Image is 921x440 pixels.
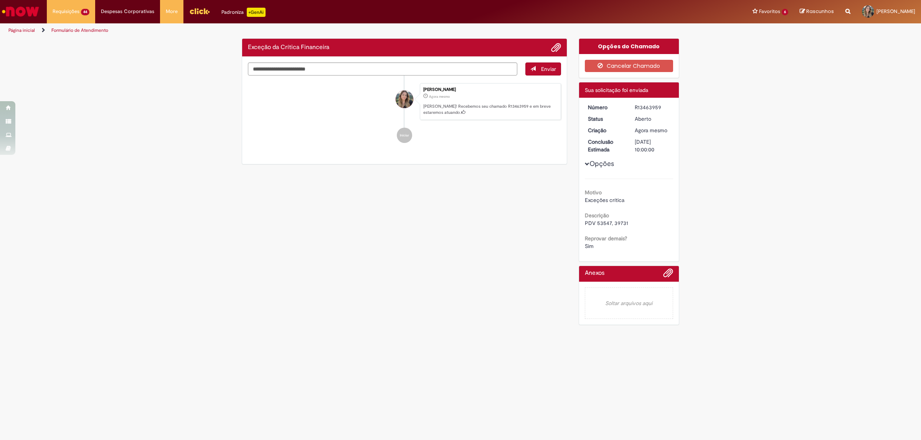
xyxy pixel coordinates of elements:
span: Sim [585,243,594,250]
span: Despesas Corporativas [101,8,154,15]
p: [PERSON_NAME]! Recebemos seu chamado R13463959 e em breve estaremos atuando. [423,103,557,115]
textarea: Digite sua mensagem aqui... [248,62,517,76]
div: R13463959 [635,103,670,111]
span: 44 [81,9,89,15]
dt: Conclusão Estimada [582,138,629,153]
ul: Histórico de tíquete [248,76,561,151]
button: Adicionar anexos [551,43,561,53]
b: Descrição [585,212,609,219]
div: [DATE] 10:00:00 [635,138,670,153]
span: [PERSON_NAME] [876,8,915,15]
div: Opções do Chamado [579,39,679,54]
span: More [166,8,178,15]
span: Favoritos [759,8,780,15]
span: Agora mesmo [635,127,667,134]
span: Requisições [53,8,79,15]
span: Exceções crítica [585,197,624,204]
em: Soltar arquivos aqui [585,287,673,319]
button: Enviar [525,62,561,76]
dt: Número [582,103,629,111]
span: Agora mesmo [429,94,450,99]
time: 29/08/2025 18:12:10 [429,94,450,99]
button: Cancelar Chamado [585,60,673,72]
dt: Status [582,115,629,123]
div: 29/08/2025 18:12:10 [635,126,670,134]
img: ServiceNow [1,4,40,19]
button: Adicionar anexos [663,268,673,282]
h2: Anexos [585,270,604,277]
h2: Exceção da Crítica Financeira Histórico de tíquete [248,44,329,51]
a: Rascunhos [800,8,834,15]
span: Sua solicitação foi enviada [585,87,648,94]
dt: Criação [582,126,629,134]
div: Aberto [635,115,670,123]
div: Padroniza [221,8,266,17]
span: Enviar [541,66,556,72]
img: click_logo_yellow_360x200.png [189,5,210,17]
div: [PERSON_NAME] [423,87,557,92]
span: PDV 53547, 39731 [585,220,628,227]
div: Ingrid Campos Silva [396,90,413,108]
b: Motivo [585,189,602,196]
p: +GenAi [247,8,266,17]
ul: Trilhas de página [6,23,608,38]
b: Reprovar demais? [585,235,627,242]
a: Página inicial [8,27,35,33]
span: 6 [782,9,788,15]
a: Formulário de Atendimento [51,27,108,33]
li: Ingrid Campos Silva [248,83,561,120]
span: Rascunhos [806,8,834,15]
